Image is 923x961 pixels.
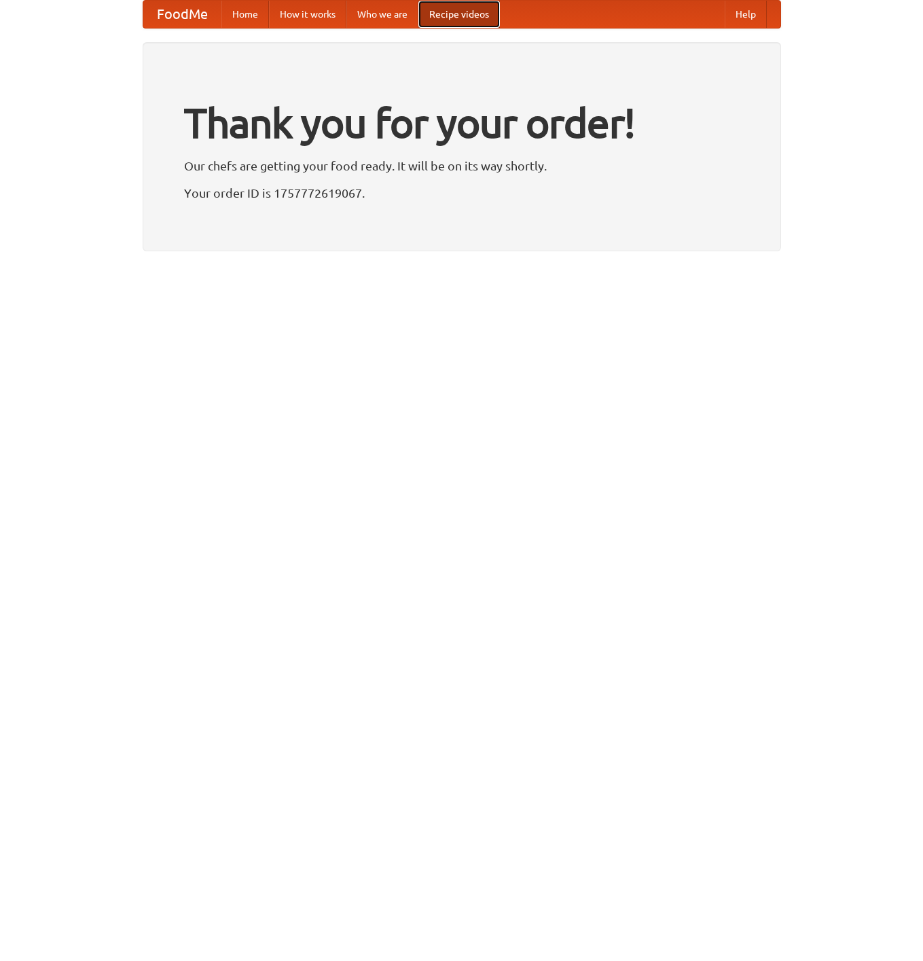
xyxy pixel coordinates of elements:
[184,183,740,203] p: Your order ID is 1757772619067.
[184,156,740,176] p: Our chefs are getting your food ready. It will be on its way shortly.
[269,1,346,28] a: How it works
[346,1,418,28] a: Who we are
[221,1,269,28] a: Home
[143,1,221,28] a: FoodMe
[184,90,740,156] h1: Thank you for your order!
[418,1,500,28] a: Recipe videos
[725,1,767,28] a: Help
